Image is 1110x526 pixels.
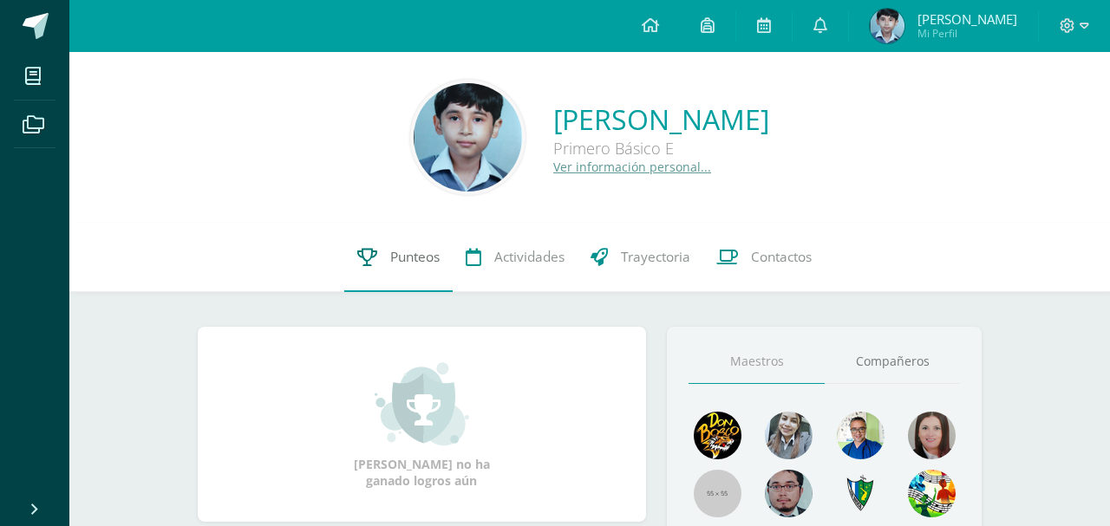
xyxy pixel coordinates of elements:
a: Contactos [703,223,825,292]
img: 10741f48bcca31577cbcd80b61dad2f3.png [837,412,885,459]
img: d0e54f245e8330cebada5b5b95708334.png [765,470,813,517]
img: 03fa01b5b9f70257ea530ca294be754f.png [414,83,522,192]
img: 4eee16acf979dd6f8c8e8c5c2d1c528a.png [870,9,904,43]
span: Actividades [494,248,565,266]
a: Actividades [453,223,578,292]
span: Trayectoria [621,248,690,266]
img: 45bd7986b8947ad7e5894cbc9b781108.png [765,412,813,459]
span: Punteos [390,248,440,266]
a: Trayectoria [578,223,703,292]
img: 67c3d6f6ad1c930a517675cdc903f95f.png [908,412,956,459]
span: Contactos [751,248,812,266]
a: Ver información personal... [553,159,711,175]
a: Compañeros [825,340,961,384]
div: Primero Básico E [553,138,769,159]
span: [PERSON_NAME] [917,10,1017,28]
a: Punteos [344,223,453,292]
img: 7cab5f6743d087d6deff47ee2e57ce0d.png [837,470,885,517]
span: Mi Perfil [917,26,1017,41]
img: 29fc2a48271e3f3676cb2cb292ff2552.png [694,412,741,459]
a: Maestros [689,340,825,384]
a: [PERSON_NAME] [553,101,769,138]
div: [PERSON_NAME] no ha ganado logros aún [335,360,508,489]
img: achievement_small.png [375,360,469,447]
img: a43eca2235894a1cc1b3d6ce2f11d98a.png [908,470,956,517]
img: 55x55 [694,470,741,517]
